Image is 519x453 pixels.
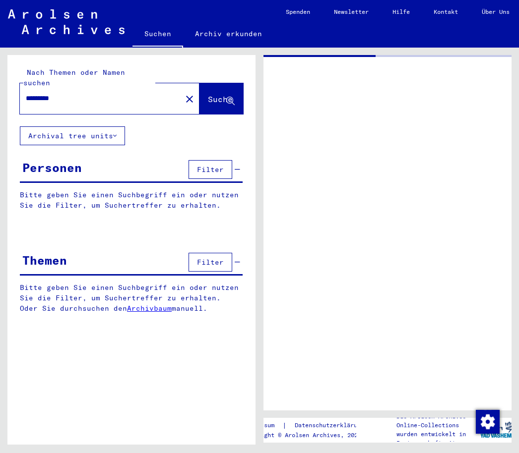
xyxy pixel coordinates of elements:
img: Arolsen_neg.svg [8,9,125,34]
button: Filter [189,253,232,272]
div: Themen [22,251,67,269]
span: Filter [197,165,224,174]
p: Bitte geben Sie einen Suchbegriff ein oder nutzen Sie die Filter, um Suchertreffer zu erhalten. O... [20,283,243,314]
p: wurden entwickelt in Partnerschaft mit [396,430,481,448]
mat-icon: close [184,93,195,105]
button: Archival tree units [20,126,125,145]
div: | [243,420,376,431]
span: Suche [208,94,233,104]
p: Die Arolsen Archives Online-Collections [396,412,481,430]
img: Zustimmung ändern [476,410,500,434]
button: Suche [199,83,243,114]
p: Copyright © Arolsen Archives, 2021 [243,431,376,440]
a: Archiv erkunden [183,22,274,46]
a: Suchen [132,22,183,48]
div: Personen [22,159,82,176]
p: Bitte geben Sie einen Suchbegriff ein oder nutzen Sie die Filter, um Suchertreffer zu erhalten. [20,190,243,211]
a: Datenschutzerklärung [287,420,376,431]
a: Archivbaum [127,304,172,313]
button: Clear [180,89,199,109]
button: Filter [189,160,232,179]
mat-label: Nach Themen oder Namen suchen [23,68,125,87]
span: Filter [197,258,224,267]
